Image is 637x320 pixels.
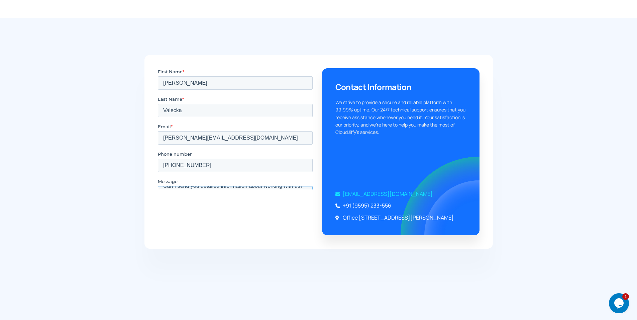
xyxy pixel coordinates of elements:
a: Office [STREET_ADDRESS][PERSON_NAME] [335,214,466,222]
a: +91 (9595) 233-556 [335,202,466,210]
span: +91 (9595) 233-556 [341,202,391,210]
iframe: Form 0 [158,68,315,189]
span: [EMAIL_ADDRESS][DOMAIN_NAME] [341,190,433,198]
iframe: chat widget [609,293,630,313]
a: [EMAIL_ADDRESS][DOMAIN_NAME] [335,190,466,198]
p: We strive to provide a secure and reliable platform with 99.99% uptime. Our 24/7 technical suppor... [335,99,466,136]
span: Office [STREET_ADDRESS][PERSON_NAME] [341,214,454,222]
h3: Contact Information [335,82,466,92]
